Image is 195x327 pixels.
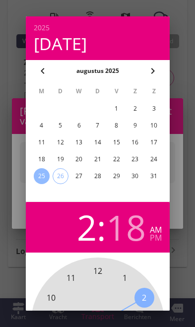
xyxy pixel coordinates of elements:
button: 4 [33,118,49,133]
th: Z [145,83,163,100]
div: 26 [53,169,67,184]
span: : [97,210,106,245]
button: 31 [146,168,162,184]
div: 2 [77,210,97,245]
button: 10 [146,118,162,133]
button: 9 [127,118,143,133]
button: 17 [146,134,162,150]
button: 3 [146,101,162,117]
th: W [70,83,88,100]
th: M [33,83,51,100]
th: D [51,83,69,100]
button: 2 [127,101,143,117]
span: 2 [142,292,146,304]
div: 18 [106,210,146,245]
th: V [107,83,125,100]
th: D [89,83,107,100]
button: 5 [52,118,68,133]
button: 7 [89,118,105,133]
i: chevron_left [37,65,49,77]
button: 18 [33,151,49,167]
span: 10 [47,292,56,304]
div: pm [150,234,162,242]
button: 28 [89,168,105,184]
span: 12 [93,265,102,277]
button: 29 [108,168,124,184]
button: 14 [89,134,105,150]
div: [DATE] [34,35,162,52]
th: Z [126,83,144,100]
button: 12 [52,134,68,150]
button: 23 [127,151,143,167]
button: 16 [127,134,143,150]
button: 22 [108,151,124,167]
button: 13 [71,134,87,150]
button: 26 [52,168,68,184]
button: 25 [33,168,49,184]
i: chevron_right [147,65,159,77]
button: 21 [89,151,105,167]
button: 11 [33,134,49,150]
span: 11 [66,272,75,284]
button: 30 [127,168,143,184]
button: 6 [71,118,87,133]
div: 2025 [34,24,162,31]
span: 1 [122,272,127,284]
button: 15 [108,134,124,150]
button: 24 [146,151,162,167]
button: 8 [108,118,124,133]
button: 27 [71,168,87,184]
button: 1 [108,101,124,117]
button: 20 [71,151,87,167]
div: am [150,226,162,234]
button: augustus 2025 [73,64,122,78]
button: 19 [52,151,68,167]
